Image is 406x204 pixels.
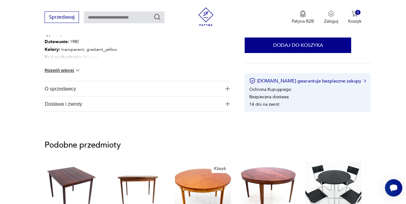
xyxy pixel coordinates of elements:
[364,79,366,82] img: Ikona strzałki w prawo
[45,81,221,96] span: O sprzedawcy
[249,94,289,100] li: Bezpieczna dostawa
[245,38,351,53] button: Dodaj do koszyka
[324,18,338,24] p: Zaloguj
[328,11,334,17] img: Ikonka użytkownika
[75,67,81,73] img: chevron down
[45,39,69,45] b: Datowanie :
[45,38,118,46] p: 1980
[45,96,230,111] button: Ikona plusaDostawa i zwroty
[292,18,314,24] p: Patyna B2B
[45,141,361,149] p: Podobne przedmioty
[300,11,306,17] img: Ikona medalu
[351,11,358,17] img: Ikona koszyka
[45,67,81,73] button: Rozwiń więcej
[45,16,79,20] a: Sprzedawaj
[249,86,291,92] li: Ochrona Kupującego
[324,11,338,24] button: Zaloguj
[348,18,361,24] p: Koszyk
[45,53,118,61] p: Niemcy
[225,86,230,91] img: Ikona plusa
[154,13,161,21] button: Szukaj
[45,11,79,23] button: Sprzedawaj
[355,10,360,15] div: 0
[45,81,230,96] button: Ikona plusaO sprzedawcy
[292,11,314,24] button: Patyna B2B
[197,7,215,26] img: Patyna - sklep z meblami i dekoracjami vintage
[249,78,255,84] img: Ikona certyfikatu
[45,47,60,52] b: Kolory :
[45,54,82,60] b: Kraj pochodzenia :
[348,11,361,24] button: 0Koszyk
[249,78,365,84] button: [DOMAIN_NAME] gwarantuje bezpieczne zakupy
[45,46,118,53] p: transparent, gradient_yellow
[385,179,402,197] iframe: Smartsupp widget button
[45,31,53,37] b: Typ :
[45,96,221,111] span: Dostawa i zwroty
[249,101,279,107] li: 14 dni na zwrot
[225,102,230,106] img: Ikona plusa
[292,11,314,24] a: Ikona medaluPatyna B2B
